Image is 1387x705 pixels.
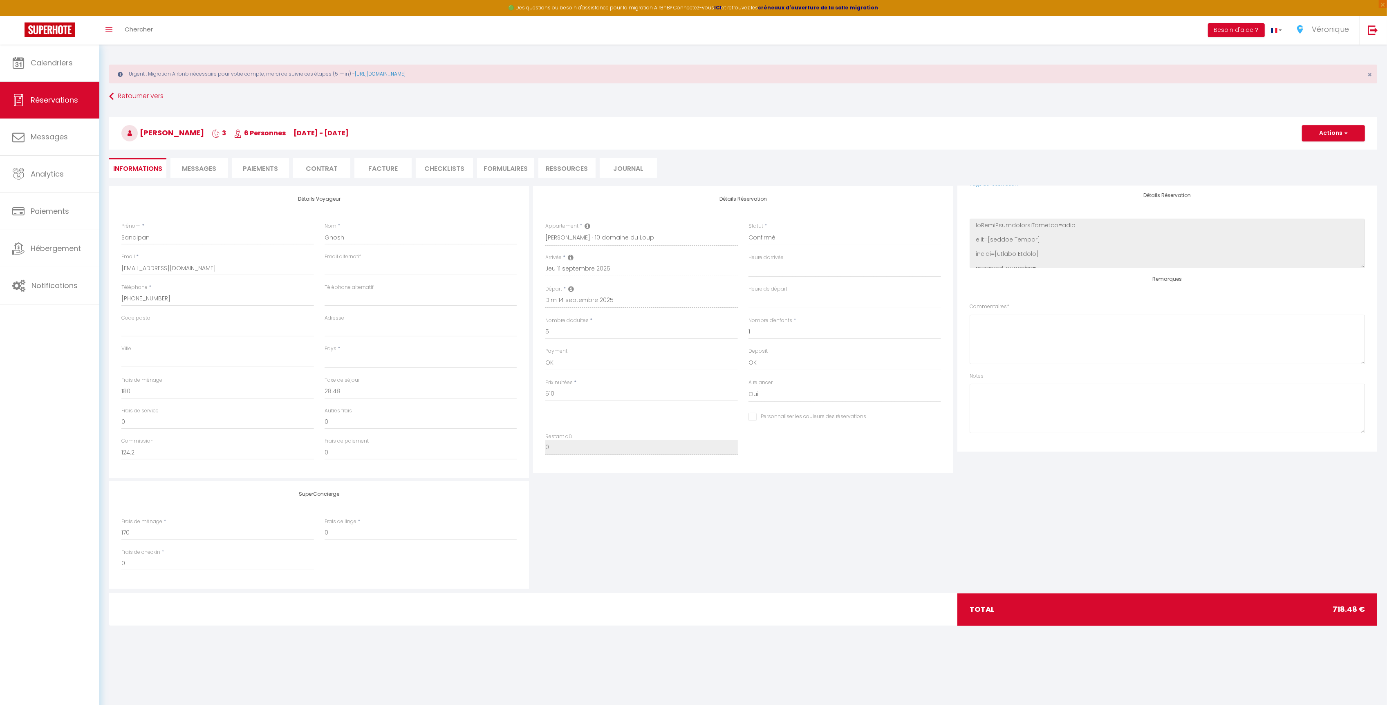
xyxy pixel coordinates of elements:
[212,128,226,138] span: 3
[121,407,159,415] label: Frais de service
[31,132,68,142] span: Messages
[31,95,78,105] span: Réservations
[355,70,406,77] a: [URL][DOMAIN_NAME]
[31,243,81,253] span: Hébergement
[31,206,69,216] span: Paiements
[970,276,1365,282] h4: Remarques
[545,196,941,202] h4: Détails Réservation
[109,65,1377,83] div: Urgent : Migration Airbnb nécessaire pour votre compte, merci de suivre ces étapes (5 min) -
[121,518,162,526] label: Frais de ménage
[545,222,578,230] label: Appartement
[31,169,64,179] span: Analytics
[121,222,141,230] label: Prénom
[325,284,374,291] label: Téléphone alternatif
[1294,23,1306,36] img: ...
[758,4,878,11] a: créneaux d'ouverture de la salle migration
[970,372,984,380] label: Notes
[234,128,286,138] span: 6 Personnes
[7,3,31,28] button: Ouvrir le widget de chat LiveChat
[970,192,1365,198] h4: Détails Réservation
[109,89,1377,104] a: Retourner vers
[325,253,361,261] label: Email alternatif
[121,253,135,261] label: Email
[31,58,73,68] span: Calendriers
[121,314,152,322] label: Code postal
[600,158,657,178] li: Journal
[545,317,589,325] label: Nombre d'adultes
[325,376,360,384] label: Taxe de séjour
[31,280,78,291] span: Notifications
[748,285,787,293] label: Heure de départ
[1302,125,1365,141] button: Actions
[748,222,763,230] label: Statut
[748,347,768,355] label: Deposit
[325,518,356,526] label: Frais de linge
[121,128,204,138] span: [PERSON_NAME]
[748,317,792,325] label: Nombre d'enfants
[121,437,154,445] label: Commission
[121,284,148,291] label: Téléphone
[1312,24,1349,34] span: Véronique
[957,593,1377,625] div: total
[1368,25,1378,35] img: logout
[125,25,153,34] span: Chercher
[538,158,596,178] li: Ressources
[121,376,162,384] label: Frais de ménage
[121,548,160,556] label: Frais de checkin
[1333,604,1365,615] span: 718.48 €
[545,254,562,262] label: Arrivée
[121,491,517,497] h4: SuperConcierge
[325,345,336,353] label: Pays
[477,158,534,178] li: FORMULAIRES
[325,314,344,322] label: Adresse
[545,433,572,441] label: Restant dû
[294,128,349,138] span: [DATE] - [DATE]
[416,158,473,178] li: CHECKLISTS
[109,158,166,178] li: Informations
[121,196,517,202] h4: Détails Voyageur
[182,164,216,173] span: Messages
[970,303,1009,311] label: Commentaires
[545,347,567,355] label: Payment
[25,22,75,37] img: Super Booking
[232,158,289,178] li: Paiements
[1208,23,1265,37] button: Besoin d'aide ?
[293,158,350,178] li: Contrat
[121,345,131,353] label: Ville
[545,285,562,293] label: Départ
[119,16,159,45] a: Chercher
[325,407,352,415] label: Autres frais
[1367,69,1372,80] span: ×
[545,379,573,387] label: Prix nuitées
[325,437,369,445] label: Frais de paiement
[325,222,336,230] label: Nom
[1367,71,1372,78] button: Close
[354,158,412,178] li: Facture
[1288,16,1359,45] a: ... Véronique
[714,4,722,11] a: ICI
[748,254,784,262] label: Heure d'arrivée
[748,379,773,387] label: A relancer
